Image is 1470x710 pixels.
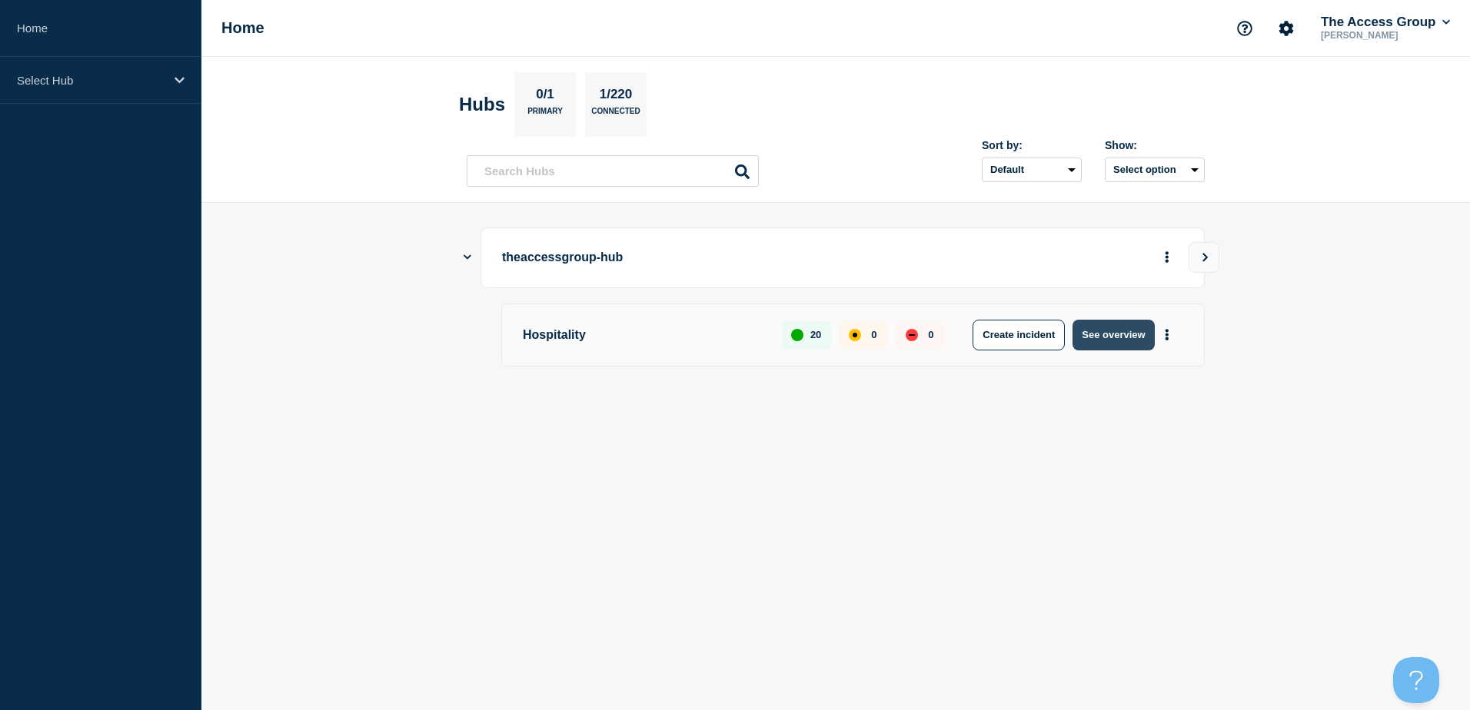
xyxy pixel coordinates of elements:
[1189,242,1219,273] button: View
[1157,320,1177,349] button: More actions
[1318,30,1453,41] p: [PERSON_NAME]
[1073,320,1154,350] button: See overview
[523,320,764,350] p: Hospitality
[467,155,759,187] input: Search Hubs
[464,252,471,264] button: Show Connected Hubs
[871,329,876,340] p: 0
[1105,139,1205,151] div: Show:
[928,329,933,340] p: 0
[502,244,927,272] p: theaccessgroup-hub
[1105,158,1205,182] button: Select option
[982,139,1082,151] div: Sort by:
[791,329,803,341] div: up
[591,107,640,123] p: Connected
[1157,244,1177,272] button: More actions
[1318,15,1453,30] button: The Access Group
[527,107,563,123] p: Primary
[221,19,264,37] h1: Home
[906,329,918,341] div: down
[849,329,861,341] div: affected
[973,320,1065,350] button: Create incident
[1393,657,1439,703] iframe: Help Scout Beacon - Open
[530,87,560,107] p: 0/1
[459,94,505,115] h2: Hubs
[810,329,821,340] p: 20
[594,87,638,107] p: 1/220
[982,158,1082,182] select: Sort by
[1270,12,1302,45] button: Account settings
[17,74,165,87] p: Select Hub
[1229,12,1261,45] button: Support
